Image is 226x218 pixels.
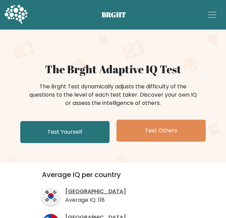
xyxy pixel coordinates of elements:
h1: The Brght Adaptive IQ Test [4,63,222,76]
a: Test Others [116,120,206,142]
div: The Brght Test dynamically adjusts the difficulty of the questions to the level of each test take... [27,83,199,107]
button: Toggle navigation [203,8,222,22]
a: Test Yourself [20,121,110,143]
a: [GEOGRAPHIC_DATA] [65,188,126,195]
p: Average IQ: 118 [65,196,126,204]
span: BRGHT [102,10,135,20]
img: country [42,187,60,205]
h3: Average IQ per country [42,171,184,184]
